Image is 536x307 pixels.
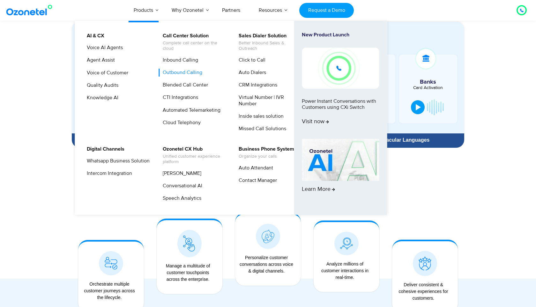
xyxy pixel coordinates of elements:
a: New Product LaunchPower Instant Conversations with Customers using CXi SwitchVisit now [302,32,379,136]
div: Deliver consistent & cohesive experiences for customers. [395,281,451,302]
a: Call Center SolutionComplete call center on the cloud [159,32,227,52]
a: Speech Analytics [159,194,202,202]
a: Inside sales solution [234,112,285,120]
a: CTI Integrations [159,94,199,101]
div: 24 Vernacular Languages [337,138,461,143]
a: Voice AI Agents [83,44,124,52]
a: Missed Call Solutions [234,125,287,133]
a: Request a Demo [299,3,354,18]
img: AI [302,139,379,181]
a: Sales Dialer SolutionBetter Inbound Sales & Outreach [234,32,302,52]
a: Click to Call [234,56,266,64]
span: Visit now [302,118,329,125]
a: Intercom Integration [83,169,133,177]
a: Digital Channels [83,145,125,153]
div: Card Activation [402,86,454,90]
a: Contact Manager [234,176,278,184]
a: Blended Call Center [159,81,209,89]
a: Knowledge AI [83,94,119,102]
a: Voice of Customer [83,69,129,77]
a: Conversational AI [159,182,203,190]
span: Unified customer experience platform [163,154,226,165]
div: Orchestrate multiple customer journeys across the lifecycle. [81,281,138,301]
a: Auto Attendant [234,164,274,172]
span: Complete call center on the cloud [163,41,226,51]
div: Manage a multitude of customer touchpoints across the enterprise. [160,263,216,283]
h5: Banks [402,79,454,85]
a: AI & CX [83,32,105,40]
a: Quality Audits [83,81,119,89]
a: [PERSON_NAME] [159,169,202,177]
span: Organize your calls [239,154,294,159]
a: Virtual Number | IVR Number [234,94,302,108]
span: Learn More [302,186,335,193]
a: CRM Integrations [234,81,278,89]
div: Personalize customer conversations across voice & digital channels. [238,254,294,274]
a: Automated Telemarketing [159,106,221,114]
a: Agent Assist [83,56,116,64]
a: Cloud Telephony [159,119,202,127]
a: Outbound Calling [159,69,203,77]
a: Learn More [302,139,379,204]
span: Better Inbound Sales & Outreach [239,41,301,51]
a: Whatsapp Business Solution [83,157,151,165]
img: New-Project-17.png [302,48,379,88]
a: Auto Dialers [234,69,267,77]
div: Analyze millions of customer interactions in real-time. [317,261,373,281]
a: Inbound Calling [159,56,199,64]
a: Ozonetel CX HubUnified customer experience platform [159,145,227,166]
a: Business Phone SystemOrganize your calls [234,145,295,160]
